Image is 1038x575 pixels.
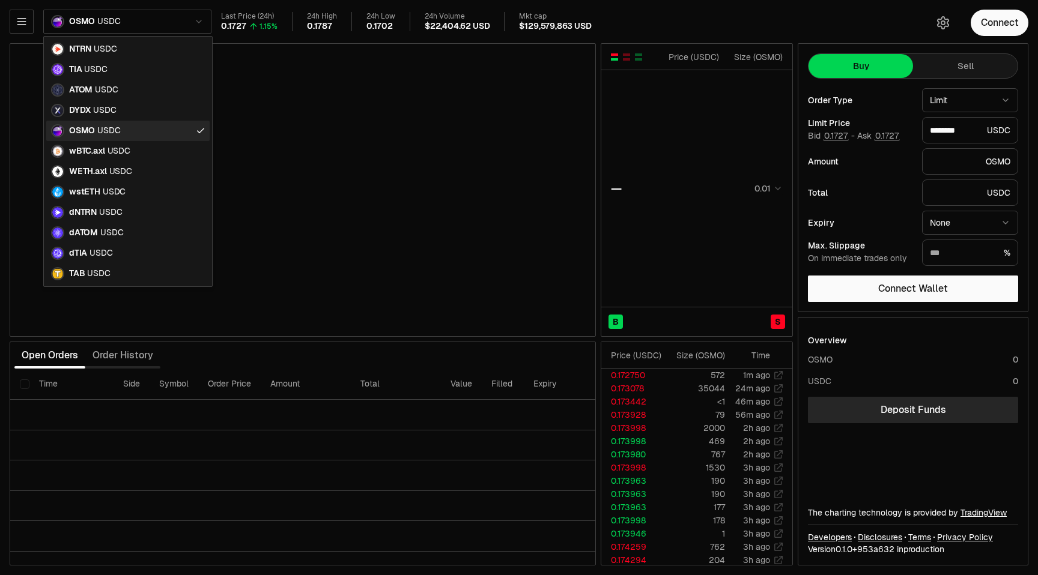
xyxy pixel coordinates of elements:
img: dNTRN Logo [52,207,63,218]
span: USDC [97,125,120,136]
img: WETH.axl Logo [52,166,63,177]
span: dATOM [69,227,98,238]
span: USDC [109,166,132,177]
span: USDC [108,146,130,157]
span: NTRN [69,44,91,55]
img: dATOM Logo [52,227,63,238]
span: USDC [99,207,122,218]
img: wstETH Logo [52,187,63,197]
span: dTIA [69,248,87,259]
span: OSMO [69,125,95,136]
img: ATOM Logo [52,85,63,95]
span: USDC [100,227,123,238]
img: TIA Logo [52,64,63,75]
span: DYDX [69,105,91,116]
span: TAB [69,268,85,279]
span: wBTC.axl [69,146,105,157]
span: WETH.axl [69,166,107,177]
span: ATOM [69,85,93,95]
span: USDC [94,44,117,55]
span: USDC [93,105,116,116]
img: OSMO Logo [52,125,63,136]
img: NTRN Logo [52,44,63,55]
span: USDC [103,187,126,197]
img: wBTC.axl Logo [52,146,63,157]
img: DYDX Logo [52,105,63,116]
img: dTIA Logo [52,248,63,259]
span: dNTRN [69,207,97,218]
span: wstETH [69,187,100,197]
span: USDC [90,248,112,259]
img: TAB Logo [52,268,63,279]
span: USDC [95,85,118,95]
span: TIA [69,64,82,75]
span: USDC [84,64,107,75]
span: USDC [87,268,110,279]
